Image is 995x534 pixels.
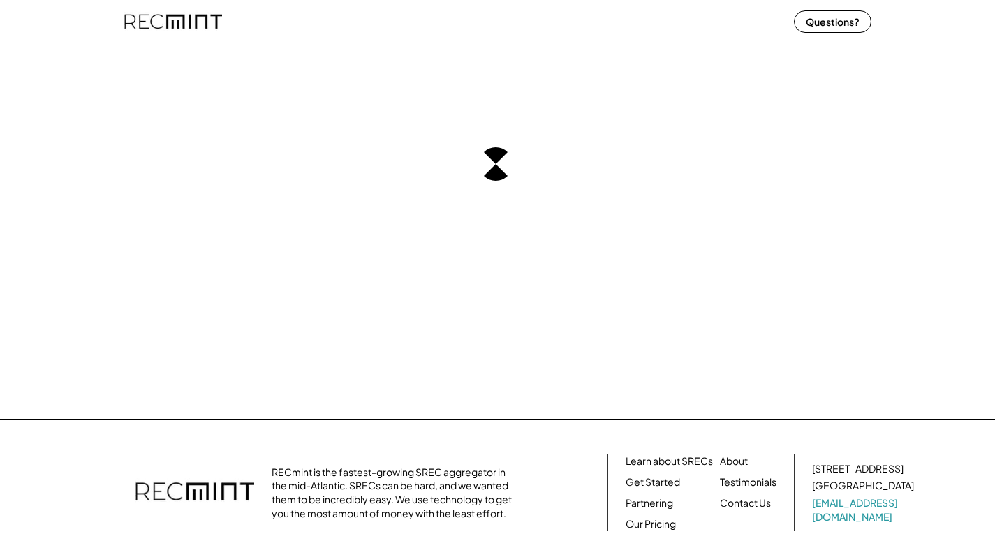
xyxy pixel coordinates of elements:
a: Learn about SRECs [626,454,713,468]
img: recmint-logotype%403x.png [135,468,254,517]
div: RECmint is the fastest-growing SREC aggregator in the mid-Atlantic. SRECs can be hard, and we wan... [272,466,519,520]
a: Contact Us [720,496,771,510]
button: Questions? [794,10,871,33]
a: Get Started [626,475,680,489]
div: [GEOGRAPHIC_DATA] [812,479,914,493]
div: [STREET_ADDRESS] [812,462,904,476]
a: Our Pricing [626,517,676,531]
a: [EMAIL_ADDRESS][DOMAIN_NAME] [812,496,917,524]
a: About [720,454,748,468]
a: Partnering [626,496,673,510]
a: Testimonials [720,475,776,489]
img: recmint-logotype%403x%20%281%29.jpeg [124,3,222,40]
